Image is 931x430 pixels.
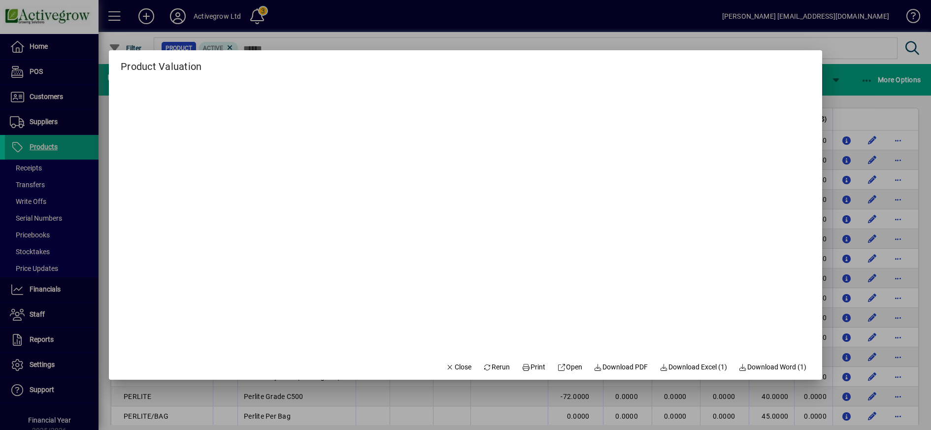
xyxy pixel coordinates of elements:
[522,362,545,372] span: Print
[442,358,475,376] button: Close
[590,358,652,376] a: Download PDF
[109,50,213,74] h2: Product Valuation
[483,362,510,372] span: Rerun
[735,358,811,376] button: Download Word (1)
[446,362,471,372] span: Close
[656,358,731,376] button: Download Excel (1)
[553,358,586,376] a: Open
[594,362,648,372] span: Download PDF
[518,358,549,376] button: Print
[739,362,807,372] span: Download Word (1)
[557,362,582,372] span: Open
[660,362,727,372] span: Download Excel (1)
